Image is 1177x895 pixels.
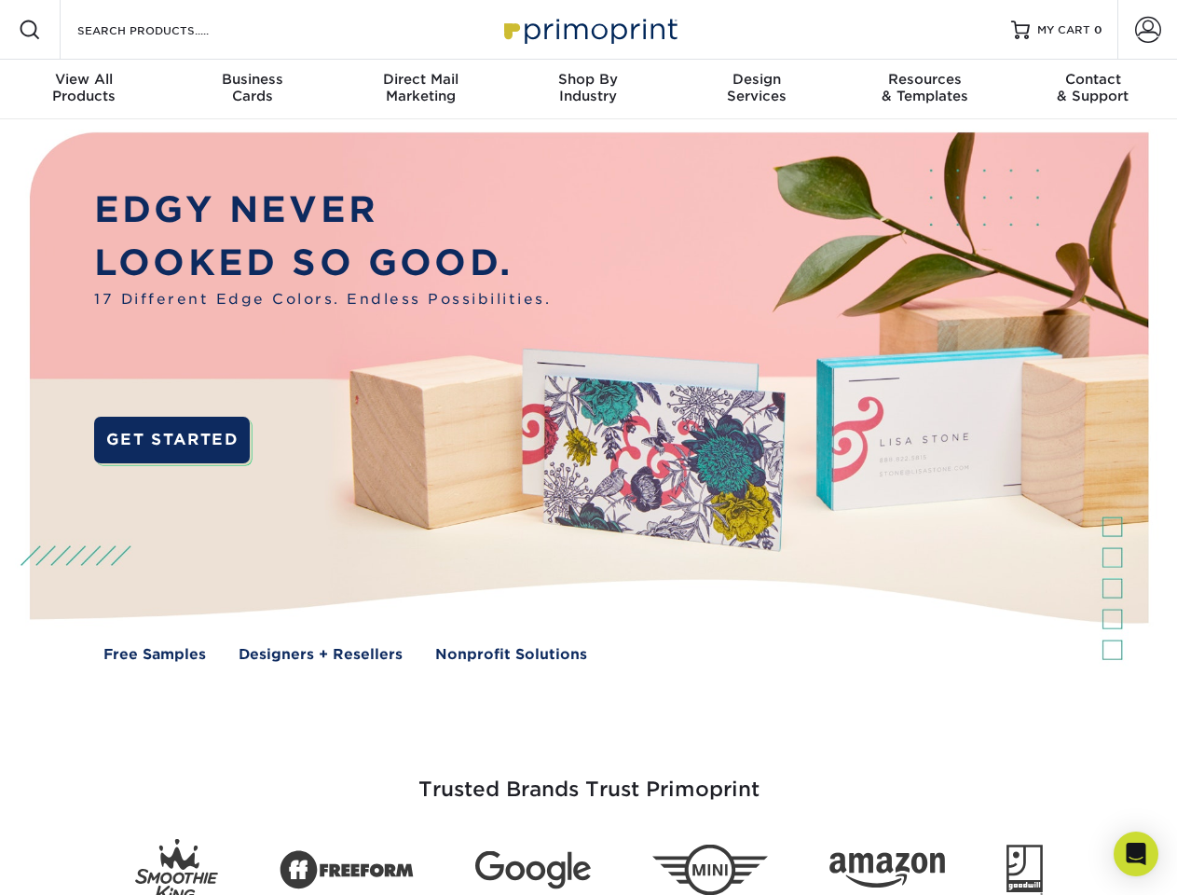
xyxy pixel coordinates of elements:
div: & Support [1009,71,1177,104]
p: LOOKED SO GOOD. [94,237,551,290]
p: EDGY NEVER [94,184,551,237]
span: Shop By [504,71,672,88]
a: Contact& Support [1009,60,1177,119]
a: Direct MailMarketing [336,60,504,119]
div: & Templates [841,71,1008,104]
span: 17 Different Edge Colors. Endless Possibilities. [94,289,551,310]
iframe: Google Customer Reviews [5,838,158,888]
input: SEARCH PRODUCTS..... [75,19,257,41]
span: Design [673,71,841,88]
div: Open Intercom Messenger [1114,832,1158,876]
div: Services [673,71,841,104]
div: Industry [504,71,672,104]
a: Shop ByIndustry [504,60,672,119]
a: Nonprofit Solutions [435,644,587,666]
span: 0 [1094,23,1102,36]
img: Goodwill [1006,845,1043,895]
img: Google [475,851,591,889]
h3: Trusted Brands Trust Primoprint [44,733,1134,824]
a: Resources& Templates [841,60,1008,119]
img: Primoprint [496,9,682,49]
span: Resources [841,71,1008,88]
a: DesignServices [673,60,841,119]
div: Cards [168,71,335,104]
a: Designers + Resellers [239,644,403,666]
span: Contact [1009,71,1177,88]
span: MY CART [1037,22,1090,38]
span: Direct Mail [336,71,504,88]
div: Marketing [336,71,504,104]
img: Amazon [829,853,945,888]
a: GET STARTED [94,417,250,463]
a: Free Samples [103,644,206,666]
span: Business [168,71,335,88]
a: BusinessCards [168,60,335,119]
